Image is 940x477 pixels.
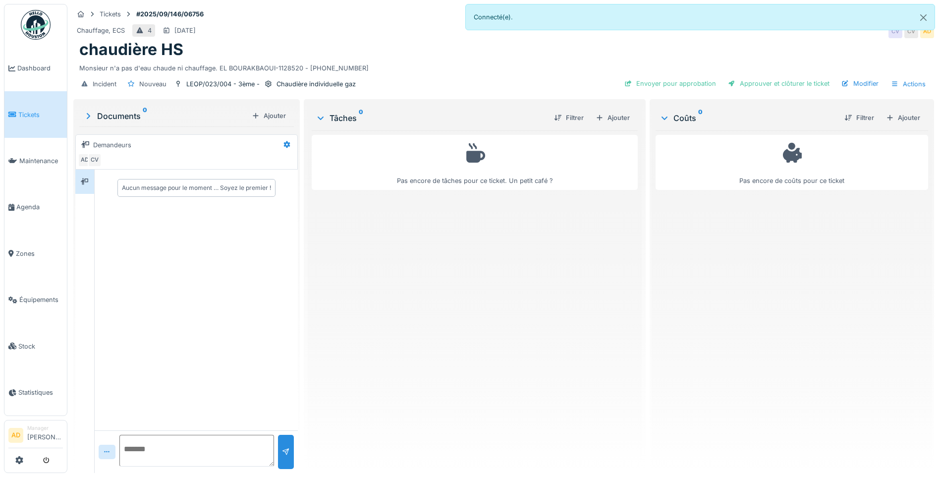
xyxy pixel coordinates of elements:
[660,112,836,124] div: Coûts
[21,10,51,40] img: Badge_color-CXgf-gQk.svg
[17,63,63,73] span: Dashboard
[174,26,196,35] div: [DATE]
[8,424,63,448] a: AD Manager[PERSON_NAME]
[88,153,102,167] div: CV
[620,77,720,90] div: Envoyer pour approbation
[4,277,67,323] a: Équipements
[132,9,208,19] strong: #2025/09/146/06756
[4,45,67,91] a: Dashboard
[18,342,63,351] span: Stock
[4,323,67,369] a: Stock
[920,24,934,38] div: AD
[93,140,131,150] div: Demandeurs
[93,79,116,89] div: Incident
[79,60,928,73] div: Monsieur n'a pas d'eau chaude ni chauffage. EL BOURAKBAOUI-1128520 - [PHONE_NUMBER]
[122,183,271,192] div: Aucun message pour le moment … Soyez le premier !
[16,249,63,258] span: Zones
[276,79,356,89] div: Chaudière individuelle gaz
[4,138,67,184] a: Maintenance
[724,77,833,90] div: Approuver et clôturer le ticket
[882,111,924,124] div: Ajouter
[318,139,631,185] div: Pas encore de tâches pour ce ticket. Un petit café ?
[79,40,183,59] h1: chaudière HS
[78,153,92,167] div: AD
[18,388,63,397] span: Statistiques
[4,369,67,416] a: Statistiques
[840,111,878,124] div: Filtrer
[550,111,588,124] div: Filtrer
[248,109,290,122] div: Ajouter
[465,4,936,30] div: Connecté(e).
[592,111,634,124] div: Ajouter
[16,202,63,212] span: Agenda
[698,112,703,124] sup: 0
[19,156,63,166] span: Maintenance
[888,24,902,38] div: CV
[662,139,922,185] div: Pas encore de coûts pour ce ticket
[77,26,125,35] div: Chauffage, ECS
[27,424,63,446] li: [PERSON_NAME]
[912,4,935,31] button: Close
[83,110,248,122] div: Documents
[27,424,63,432] div: Manager
[904,24,918,38] div: CV
[4,91,67,137] a: Tickets
[148,26,152,35] div: 4
[8,428,23,443] li: AD
[100,9,121,19] div: Tickets
[4,184,67,230] a: Agenda
[143,110,147,122] sup: 0
[4,231,67,277] a: Zones
[186,79,260,89] div: LEOP/023/004 - 3ème -
[837,77,883,90] div: Modifier
[886,77,930,91] div: Actions
[359,112,363,124] sup: 0
[139,79,166,89] div: Nouveau
[19,295,63,304] span: Équipements
[18,110,63,119] span: Tickets
[316,112,546,124] div: Tâches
